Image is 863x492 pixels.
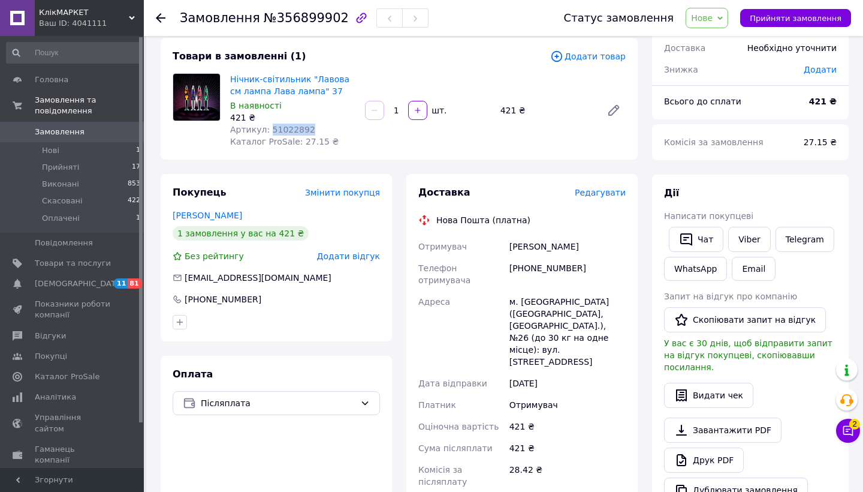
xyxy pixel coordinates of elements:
[35,299,111,320] span: Показники роботи компанії
[507,416,628,437] div: 421 ₴
[804,65,837,74] span: Додати
[230,137,339,146] span: Каталог ProSale: 27.15 ₴
[35,351,67,362] span: Покупці
[173,187,227,198] span: Покупець
[664,211,753,221] span: Написати покупцеві
[564,12,674,24] div: Статус замовлення
[39,7,129,18] span: КлікМАРКЕТ
[496,102,597,119] div: 421 ₴
[173,368,213,380] span: Оплата
[42,179,79,190] span: Виконані
[35,371,99,382] span: Каталог ProSale
[691,13,713,23] span: Нове
[317,251,380,261] span: Додати відгук
[230,101,282,110] span: В наявності
[128,278,141,289] span: 81
[42,145,59,156] span: Нові
[136,213,140,224] span: 1
[507,291,628,373] div: м. [GEOGRAPHIC_DATA] ([GEOGRAPHIC_DATA], [GEOGRAPHIC_DATA].), №26 (до 30 кг на одне місце): вул. ...
[664,292,797,301] span: Запит на відгук про компанію
[664,97,741,106] span: Всього до сплати
[418,187,470,198] span: Доставка
[305,188,380,197] span: Змінити покупця
[429,104,448,116] div: шт.
[664,43,705,53] span: Доставка
[418,400,456,410] span: Платник
[809,97,837,106] b: 421 ₴
[35,412,111,434] span: Управління сайтом
[173,211,242,220] a: [PERSON_NAME]
[39,18,144,29] div: Ваш ID: 4041111
[550,50,626,63] span: Додати товар
[183,293,262,305] div: [PHONE_NUMBER]
[664,187,679,199] span: Дії
[180,11,260,25] span: Замовлення
[35,127,85,137] span: Замовлення
[664,448,744,473] a: Друк PDF
[230,74,349,96] a: Нічник-світильник "Лавова см лампа Лава лампа" 37
[114,278,128,289] span: 11
[418,242,467,251] span: Отримувач
[185,273,331,283] span: [EMAIL_ADDRESS][DOMAIN_NAME]
[776,227,834,252] a: Telegram
[264,11,349,25] span: №356899902
[35,444,111,466] span: Гаманець компанії
[664,137,764,147] span: Комісія за замовлення
[836,419,860,443] button: Чат з покупцем2
[664,383,753,408] button: Видати чек
[156,12,165,24] div: Повернутися назад
[418,297,450,307] span: Адреса
[185,251,244,261] span: Без рейтингу
[173,74,220,121] img: Нічник-світильник "Лавова см лампа Лава лампа" 37
[35,331,66,341] span: Відгуки
[849,419,860,430] span: 2
[418,443,493,453] span: Сума післяплати
[6,42,141,64] input: Пошук
[664,338,832,372] span: У вас є 30 днів, щоб відправити запит на відгук покупцеві, скопіювавши посилання.
[664,307,826,332] button: Скопіювати запит на відгук
[507,373,628,394] div: [DATE]
[507,257,628,291] div: [PHONE_NUMBER]
[42,213,80,224] span: Оплачені
[128,179,140,190] span: 853
[201,397,355,410] span: Післяплата
[740,9,851,27] button: Прийняти замовлення
[750,14,841,23] span: Прийняти замовлення
[433,214,533,226] div: Нова Пошта (платна)
[173,226,309,241] div: 1 замовлення у вас на 421 ₴
[42,162,79,173] span: Прийняті
[664,257,727,281] a: WhatsApp
[728,227,770,252] a: Viber
[230,125,315,134] span: Артикул: 51022892
[507,394,628,416] div: Отримувач
[507,437,628,459] div: 421 ₴
[173,50,306,62] span: Товари в замовленні (1)
[732,257,776,281] button: Email
[136,145,140,156] span: 1
[418,465,467,487] span: Комісія за післяплату
[35,278,123,289] span: [DEMOGRAPHIC_DATA]
[35,238,93,248] span: Повідомлення
[740,35,844,61] div: Необхідно уточнити
[132,162,140,173] span: 17
[418,422,499,431] span: Оціночна вартість
[804,137,837,147] span: 27.15 ₴
[42,196,83,206] span: Скасовані
[35,258,111,269] span: Товари та послуги
[35,74,68,85] span: Головна
[418,263,470,285] span: Телефон отримувача
[35,392,76,403] span: Аналітика
[664,418,781,443] a: Завантажити PDF
[669,227,723,252] button: Чат
[35,95,144,116] span: Замовлення та повідомлення
[128,196,140,206] span: 422
[230,112,355,124] div: 421 ₴
[418,379,487,388] span: Дата відправки
[664,65,698,74] span: Знижка
[507,236,628,257] div: [PERSON_NAME]
[602,98,626,122] a: Редагувати
[575,188,626,197] span: Редагувати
